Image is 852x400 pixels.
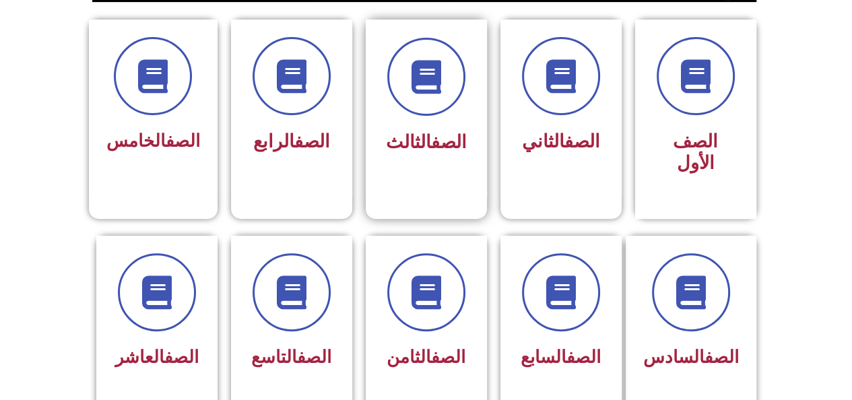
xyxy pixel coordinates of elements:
span: الرابع [253,131,330,152]
a: الصف [566,347,601,367]
a: الصف [164,347,199,367]
span: الخامس [106,131,200,151]
a: الصف [297,347,331,367]
span: الثالث [386,131,467,153]
span: العاشر [115,347,199,367]
span: الثاني [522,131,600,152]
a: الصف [431,347,465,367]
span: الثامن [387,347,465,367]
a: الصف [431,131,467,153]
span: التاسع [251,347,331,367]
a: الصف [166,131,200,151]
a: الصف [294,131,330,152]
a: الصف [704,347,739,367]
span: الصف الأول [673,131,718,174]
a: الصف [564,131,600,152]
span: السادس [643,347,739,367]
span: السابع [521,347,601,367]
